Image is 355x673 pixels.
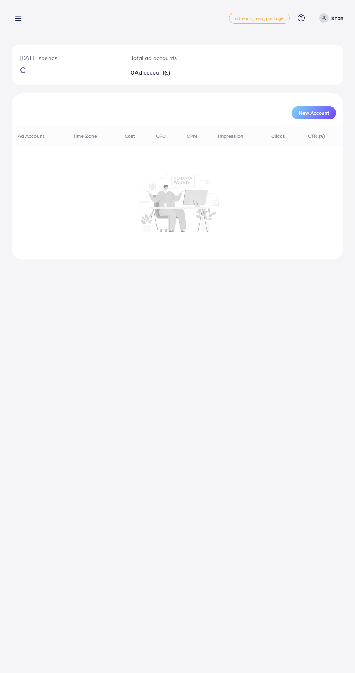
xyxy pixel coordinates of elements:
[135,68,170,76] span: Ad account(s)
[235,16,284,21] span: adreach_new_package
[331,14,343,22] p: Khan
[299,110,329,115] span: New Account
[316,13,343,23] a: Khan
[20,54,113,62] p: [DATE] spends
[131,54,196,62] p: Total ad accounts
[131,69,196,76] h2: 0
[229,13,290,24] a: adreach_new_package
[292,106,336,119] button: New Account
